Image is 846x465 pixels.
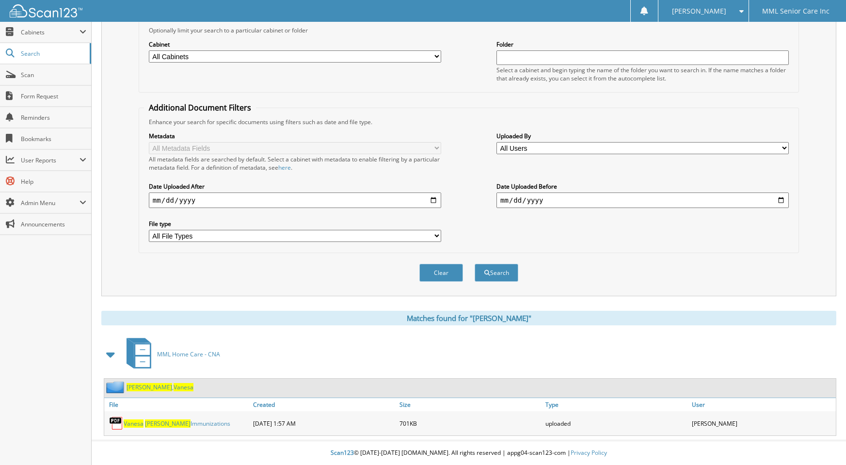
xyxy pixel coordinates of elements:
div: Matches found for "[PERSON_NAME]" [101,311,836,325]
label: Date Uploaded Before [496,182,789,191]
button: Clear [419,264,463,282]
span: MML Home Care - CNA [157,350,220,358]
span: Vanesa [174,383,193,391]
div: uploaded [543,414,689,433]
a: Type [543,398,689,411]
span: Scan [21,71,86,79]
label: Date Uploaded After [149,182,441,191]
span: Reminders [21,113,86,122]
div: [DATE] 1:57 AM [251,414,397,433]
div: Optionally limit your search to a particular cabinet or folder [144,26,794,34]
div: [PERSON_NAME] [689,414,836,433]
div: Enhance your search for specific documents using filters such as date and file type. [144,118,794,126]
a: File [104,398,251,411]
a: Size [397,398,543,411]
iframe: Chat Widget [798,418,846,465]
img: scan123-logo-white.svg [10,4,82,17]
div: © [DATE]-[DATE] [DOMAIN_NAME]. All rights reserved | appg04-scan123-com | [92,441,846,465]
span: Bookmarks [21,135,86,143]
label: Uploaded By [496,132,789,140]
label: File type [149,220,441,228]
a: Vanesa [PERSON_NAME]Immunizations [124,419,230,428]
span: Cabinets [21,28,80,36]
a: Privacy Policy [571,449,607,457]
label: Metadata [149,132,441,140]
img: folder2.png [106,381,127,393]
span: Scan123 [331,449,354,457]
a: MML Home Care - CNA [121,335,220,373]
button: Search [475,264,518,282]
div: All metadata fields are searched by default. Select a cabinet with metadata to enable filtering b... [149,155,441,172]
span: Vanesa [124,419,144,428]
span: [PERSON_NAME] [145,419,191,428]
span: Admin Menu [21,199,80,207]
span: MML Senior Care Inc [762,8,830,14]
span: [PERSON_NAME] [672,8,726,14]
span: [PERSON_NAME] [127,383,172,391]
span: Search [21,49,85,58]
span: Form Request [21,92,86,100]
div: Select a cabinet and begin typing the name of the folder you want to search in. If the name match... [496,66,789,82]
span: Announcements [21,220,86,228]
label: Cabinet [149,40,441,48]
label: Folder [496,40,789,48]
a: here [278,163,291,172]
input: end [496,192,789,208]
input: start [149,192,441,208]
span: User Reports [21,156,80,164]
img: PDF.png [109,416,124,431]
div: 701KB [397,414,543,433]
span: Help [21,177,86,186]
a: User [689,398,836,411]
legend: Additional Document Filters [144,102,256,113]
a: [PERSON_NAME],Vanesa [127,383,193,391]
a: Created [251,398,397,411]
